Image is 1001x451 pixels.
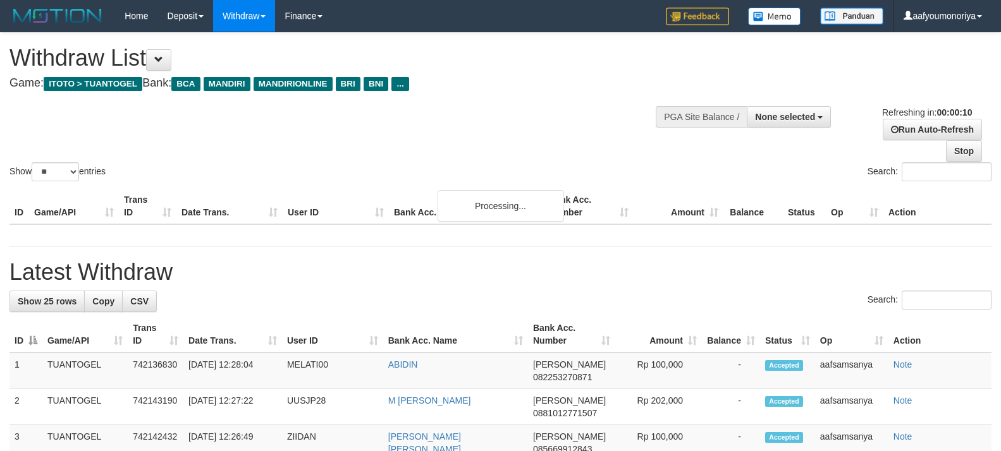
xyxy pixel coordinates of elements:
h4: Game: Bank: [9,77,654,90]
th: Game/API [29,188,119,224]
th: Op [826,188,883,224]
td: Rp 202,000 [615,389,702,425]
th: Status [783,188,826,224]
th: Balance: activate to sort column ascending [702,316,760,352]
select: Showentries [32,162,79,181]
td: - [702,352,760,389]
span: Accepted [765,396,803,407]
a: M [PERSON_NAME] [388,395,471,406]
label: Search: [868,162,992,181]
a: Note [894,359,912,370]
span: ITOTO > TUANTOGEL [44,77,142,91]
span: Refreshing in: [882,107,972,117]
td: [DATE] 12:28:04 [183,352,282,389]
th: Balance [723,188,783,224]
a: Note [894,431,912,442]
td: TUANTOGEL [42,352,128,389]
th: Status: activate to sort column ascending [760,316,815,352]
div: PGA Site Balance / [656,106,747,128]
a: Show 25 rows [9,291,85,312]
img: Button%20Memo.svg [748,8,801,25]
td: 2 [9,389,42,425]
strong: 00:00:10 [937,107,972,117]
td: - [702,389,760,425]
th: Action [883,188,992,224]
span: CSV [130,296,149,306]
span: BCA [171,77,200,91]
span: Accepted [765,360,803,371]
h1: Latest Withdraw [9,260,992,285]
a: Stop [946,140,982,162]
th: ID: activate to sort column descending [9,316,42,352]
th: ID [9,188,29,224]
span: None selected [755,112,815,122]
td: 742136830 [128,352,183,389]
th: Amount: activate to sort column ascending [615,316,702,352]
th: Trans ID [119,188,176,224]
span: Copy 0881012771507 to clipboard [533,408,597,418]
span: [PERSON_NAME] [533,395,606,406]
td: 1 [9,352,42,389]
img: panduan.png [820,8,883,25]
th: Date Trans.: activate to sort column ascending [183,316,282,352]
th: Op: activate to sort column ascending [815,316,888,352]
div: Processing... [438,190,564,222]
th: Bank Acc. Name: activate to sort column ascending [383,316,528,352]
th: Amount [634,188,723,224]
span: [PERSON_NAME] [533,359,606,370]
span: Copy 082253270871 to clipboard [533,372,592,382]
td: UUSJP28 [282,389,383,425]
span: BNI [364,77,388,91]
span: MANDIRIONLINE [254,77,333,91]
th: Bank Acc. Name [389,188,544,224]
span: Accepted [765,432,803,443]
td: aafsamsanya [815,389,888,425]
th: Trans ID: activate to sort column ascending [128,316,183,352]
span: Copy [92,296,114,306]
th: Bank Acc. Number: activate to sort column ascending [528,316,615,352]
span: BRI [336,77,360,91]
td: TUANTOGEL [42,389,128,425]
span: Show 25 rows [18,296,77,306]
img: Feedback.jpg [666,8,729,25]
th: Game/API: activate to sort column ascending [42,316,128,352]
a: Copy [84,291,123,312]
label: Show entries [9,162,106,181]
button: None selected [747,106,831,128]
span: [PERSON_NAME] [533,431,606,442]
a: ABIDIN [388,359,418,370]
a: Run Auto-Refresh [883,119,982,140]
input: Search: [902,291,992,310]
td: aafsamsanya [815,352,888,389]
td: 742143190 [128,389,183,425]
span: ... [391,77,408,91]
th: Bank Acc. Number [544,188,634,224]
a: CSV [122,291,157,312]
td: MELATI00 [282,352,383,389]
td: [DATE] 12:27:22 [183,389,282,425]
td: Rp 100,000 [615,352,702,389]
label: Search: [868,291,992,310]
input: Search: [902,162,992,181]
img: MOTION_logo.png [9,6,106,25]
th: Date Trans. [176,188,283,224]
th: User ID: activate to sort column ascending [282,316,383,352]
th: Action [888,316,992,352]
span: MANDIRI [204,77,250,91]
h1: Withdraw List [9,45,654,71]
a: Note [894,395,912,406]
th: User ID [283,188,389,224]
